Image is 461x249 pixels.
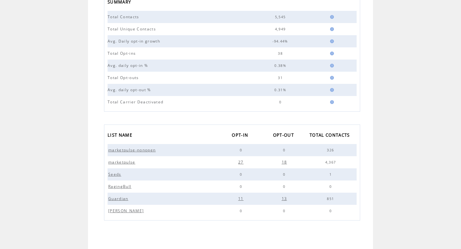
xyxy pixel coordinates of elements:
a: [PERSON_NAME] [108,208,146,213]
span: 851 [327,197,336,201]
span: 4,949 [275,27,287,31]
a: OPT-OUT [273,130,297,141]
span: Guardian [108,196,130,201]
a: marketpulse-nonopen [108,148,158,152]
span: [PERSON_NAME] [108,208,145,213]
span: Avg. daily opt-in % [108,63,150,68]
a: LIST NAME [108,130,135,141]
a: Seeds [108,172,124,176]
span: 1 [329,172,333,177]
a: OPT-IN [232,130,251,141]
span: 0.38% [274,63,288,68]
a: 18 [281,160,289,164]
a: TOTAL CONTACTS [310,130,353,141]
span: 0 [240,209,244,213]
span: 0 [283,209,287,213]
span: OPT-IN [232,131,250,141]
img: help.gif [328,88,334,92]
img: help.gif [328,15,334,19]
span: 38 [278,51,284,56]
span: Avg. daily opt-out % [108,87,153,92]
span: LIST NAME [108,131,134,141]
span: 326 [327,148,336,152]
span: marketpulse [108,159,137,165]
span: 0 [240,172,244,177]
a: RagingBull [108,184,133,189]
span: 27 [238,159,245,165]
a: 27 [238,160,246,164]
a: marketpulse [108,160,138,164]
img: help.gif [328,27,334,31]
span: Total Carrier Deactivated [108,99,165,105]
span: Seeds [108,172,123,177]
a: 13 [281,196,289,201]
span: 13 [282,196,289,201]
span: 0 [240,184,244,189]
span: RagingBull [108,184,133,189]
span: 18 [282,159,289,165]
span: 0 [329,184,333,189]
span: Avg. Daily opt-in growth [108,38,162,44]
span: 4,367 [325,160,338,165]
span: 0 [283,148,287,152]
img: help.gif [328,76,334,80]
span: Total Unique Contacts [108,26,158,32]
span: 31 [278,76,284,80]
span: marketpulse-nonopen [108,147,157,153]
img: help.gif [328,100,334,104]
span: -94.44% [272,39,289,44]
img: help.gif [328,64,334,68]
span: 0.31% [274,88,288,92]
img: help.gif [328,39,334,43]
span: 0 [283,172,287,177]
span: Total Contacts [108,14,141,20]
a: 11 [238,196,246,201]
span: 0 [283,184,287,189]
img: help.gif [328,52,334,55]
span: 5,545 [275,15,287,19]
span: 0 [329,209,333,213]
span: TOTAL CONTACTS [310,131,352,141]
span: 0 [279,100,283,104]
span: 11 [238,196,245,201]
a: Guardian [108,196,131,201]
span: Total Opt-outs [108,75,141,80]
span: 0 [240,148,244,152]
span: OPT-OUT [273,131,295,141]
span: Total Opt-ins [108,51,137,56]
